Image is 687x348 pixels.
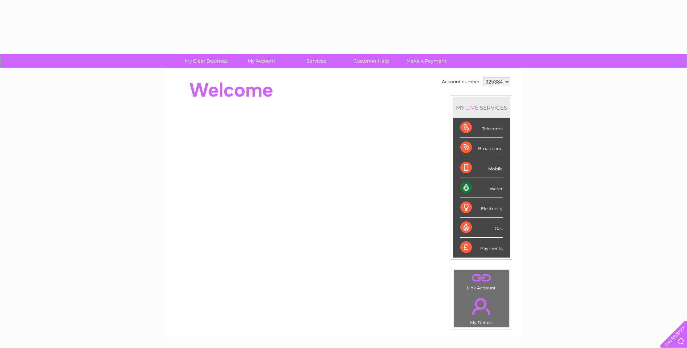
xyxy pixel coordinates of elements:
div: Electricity [460,198,503,218]
div: LIVE [465,104,480,111]
a: Customer Help [342,54,401,68]
div: Telecoms [460,118,503,138]
div: Gas [460,218,503,238]
a: Services [286,54,346,68]
div: Water [460,178,503,198]
a: . [456,272,507,284]
a: Make A Payment [397,54,456,68]
td: Account number [440,76,481,88]
td: My Details [453,292,510,327]
a: . [456,294,507,319]
td: Link Account [453,270,510,292]
div: Broadband [460,138,503,158]
div: Mobile [460,158,503,178]
a: My Account [231,54,291,68]
a: My Clear Business [176,54,236,68]
div: MY SERVICES [453,97,510,118]
div: Payments [460,238,503,257]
